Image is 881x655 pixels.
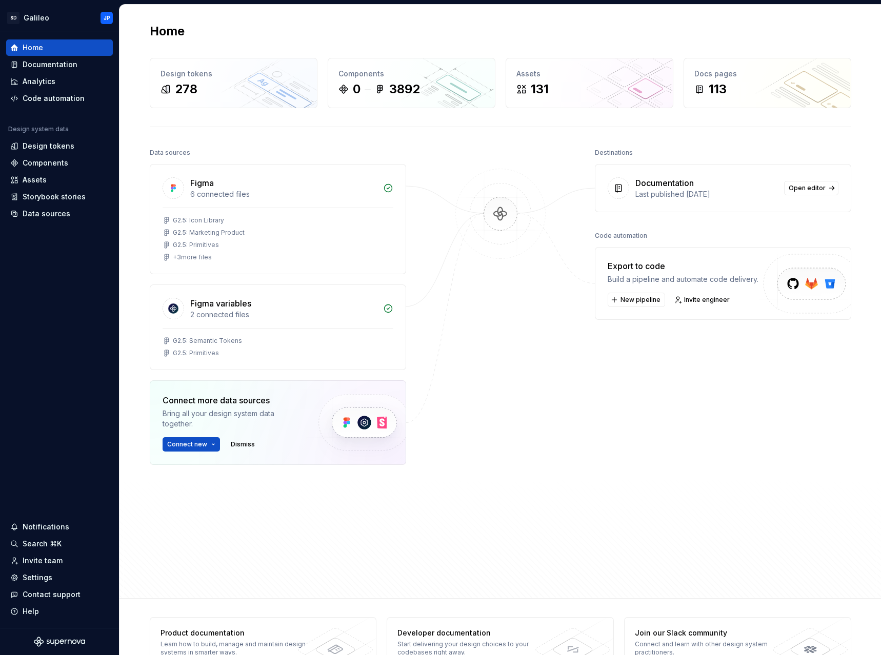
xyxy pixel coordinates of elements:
[150,146,190,160] div: Data sources
[34,637,85,647] svg: Supernova Logo
[6,73,113,90] a: Analytics
[24,13,49,23] div: Galileo
[7,12,19,24] div: SD
[23,158,68,168] div: Components
[6,189,113,205] a: Storybook stories
[389,81,420,97] div: 3892
[23,556,63,566] div: Invite team
[190,297,251,310] div: Figma variables
[23,572,52,583] div: Settings
[6,56,113,73] a: Documentation
[150,284,406,370] a: Figma variables2 connected filesG2.5: Semantic TokensG2.5: Primitives
[6,519,113,535] button: Notifications
[226,437,259,452] button: Dismiss
[608,260,758,272] div: Export to code
[23,93,85,104] div: Code automation
[328,58,495,108] a: Components03892
[6,172,113,188] a: Assets
[6,138,113,154] a: Design tokens
[190,310,377,320] div: 2 connected files
[709,81,727,97] div: 113
[608,274,758,284] div: Build a pipeline and automate code delivery.
[595,229,647,243] div: Code automation
[104,14,110,22] div: JP
[23,43,43,53] div: Home
[150,23,185,39] h2: Home
[23,539,62,549] div: Search ⌘K
[23,76,55,87] div: Analytics
[173,241,219,249] div: G2.5: Primitives
[175,81,197,97] div: 278
[608,293,665,307] button: New pipeline
[6,586,113,603] button: Contact support
[684,58,851,108] a: Docs pages113
[671,293,734,307] a: Invite engineer
[23,175,47,185] div: Assets
[620,296,660,304] span: New pipeline
[23,192,86,202] div: Storybook stories
[6,552,113,569] a: Invite team
[190,177,214,189] div: Figma
[163,437,220,452] button: Connect new
[173,229,245,237] div: G2.5: Marketing Product
[150,58,317,108] a: Design tokens278
[163,394,301,406] div: Connect more data sources
[173,337,242,345] div: G2.5: Semantic Tokens
[6,155,113,171] a: Components
[23,522,69,532] div: Notifications
[506,58,673,108] a: Assets131
[231,440,255,448] span: Dismiss
[694,69,840,79] div: Docs pages
[353,81,361,97] div: 0
[6,603,113,620] button: Help
[784,181,838,195] a: Open editor
[173,216,224,224] div: G2.5: Icon Library
[150,164,406,274] a: Figma6 connected filesG2.5: Icon LibraryG2.5: Marketing ProductG2.5: Primitives+3more files
[635,177,694,189] div: Documentation
[6,569,113,586] a: Settings
[516,69,663,79] div: Assets
[2,7,117,29] button: SDGalileoJP
[23,209,70,219] div: Data sources
[23,606,39,617] div: Help
[789,184,826,192] span: Open editor
[173,253,212,261] div: + 3 more files
[6,90,113,107] a: Code automation
[161,69,307,79] div: Design tokens
[684,296,730,304] span: Invite engineer
[190,189,377,199] div: 6 connected files
[397,628,547,638] div: Developer documentation
[6,536,113,552] button: Search ⌘K
[8,125,69,133] div: Design system data
[23,141,74,151] div: Design tokens
[531,81,549,97] div: 131
[635,189,778,199] div: Last published [DATE]
[338,69,485,79] div: Components
[595,146,633,160] div: Destinations
[161,628,310,638] div: Product documentation
[635,628,784,638] div: Join our Slack community
[23,589,81,600] div: Contact support
[6,39,113,56] a: Home
[6,206,113,222] a: Data sources
[173,349,219,357] div: G2.5: Primitives
[23,59,77,70] div: Documentation
[167,440,207,448] span: Connect new
[163,408,301,429] div: Bring all your design system data together.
